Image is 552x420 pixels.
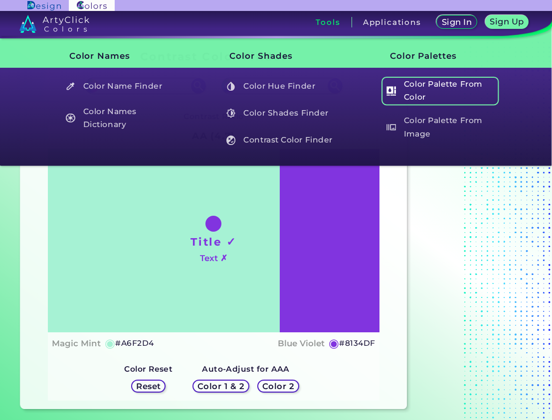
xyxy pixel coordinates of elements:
[386,86,396,96] img: icon_col_pal_col_white.svg
[226,136,236,145] img: icon_color_contrast_white.svg
[60,104,179,132] a: Color Names Dictionary
[105,337,116,349] h5: ◉
[124,364,173,374] strong: Color Reset
[264,382,293,390] h5: Color 2
[382,77,499,105] h5: Color Palette From Color
[443,18,470,26] h5: Sign In
[386,123,396,132] img: icon_palette_from_image_white.svg
[61,104,178,132] h5: Color Names Dictionary
[220,131,339,149] a: Contrast Color Finder
[212,43,340,69] h3: Color Shades
[381,77,500,105] a: Color Palette From Color
[52,43,180,69] h3: Color Names
[190,234,236,249] h1: Title ✓
[19,15,90,33] img: logo_artyclick_colors_white.svg
[221,77,339,96] h5: Color Hue Finder
[200,251,227,266] h4: Text ✗
[382,113,499,141] h5: Color Palette From Image
[66,82,75,91] img: icon_color_name_finder_white.svg
[221,104,339,123] h5: Color Shades Finder
[52,336,101,351] h4: Magic Mint
[202,364,290,374] strong: Auto-Adjust for AAA
[27,1,61,10] img: ArtyClick Design logo
[438,16,475,28] a: Sign In
[66,113,75,123] img: icon_color_names_dictionary_white.svg
[220,77,339,96] a: Color Hue Finder
[226,109,236,118] img: icon_color_shades_white.svg
[226,82,236,91] img: icon_color_hue_white.svg
[363,18,421,26] h3: Applications
[220,104,339,123] a: Color Shades Finder
[381,113,500,141] a: Color Palette From Image
[373,43,500,69] h3: Color Palettes
[115,337,154,350] h5: #A6F2D4
[339,337,375,350] h5: #8134DF
[199,382,242,390] h5: Color 1 & 2
[60,77,179,96] a: Color Name Finder
[61,77,178,96] h5: Color Name Finder
[316,18,340,26] h3: Tools
[329,337,340,349] h5: ◉
[278,336,325,351] h4: Blue Violet
[487,16,527,28] a: Sign Up
[491,18,522,25] h5: Sign Up
[137,382,160,390] h5: Reset
[221,131,339,149] h5: Contrast Color Finder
